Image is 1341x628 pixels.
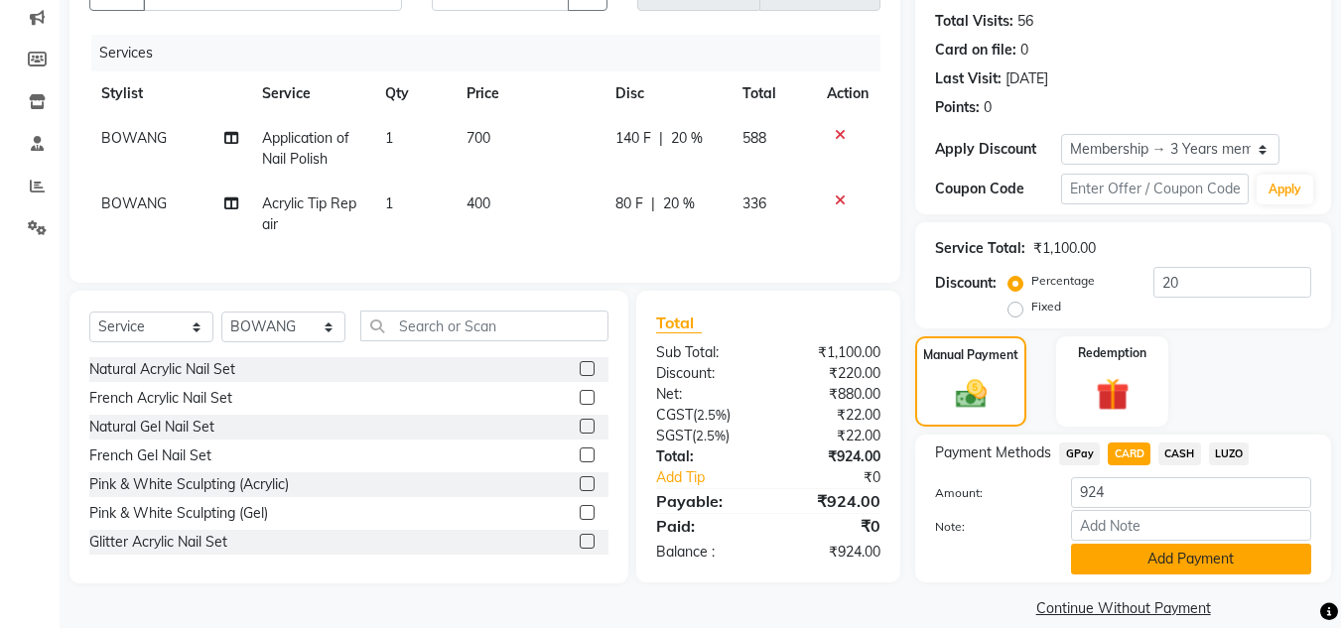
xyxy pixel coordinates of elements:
[641,426,768,446] div: ( )
[641,489,768,513] div: Payable:
[768,363,895,384] div: ₹220.00
[742,194,766,212] span: 336
[659,128,663,149] span: |
[1071,544,1311,574] button: Add Payment
[455,71,604,116] th: Price
[641,514,768,538] div: Paid:
[656,406,693,424] span: CGST
[467,194,490,212] span: 400
[641,542,768,563] div: Balance :
[1006,68,1048,89] div: [DATE]
[919,598,1327,619] a: Continue Without Payment
[1033,238,1096,259] div: ₹1,100.00
[935,442,1051,463] span: Payment Methods
[89,532,227,553] div: Glitter Acrylic Nail Set
[101,129,167,147] span: BOWANG
[935,273,997,294] div: Discount:
[250,71,372,116] th: Service
[935,139,1060,160] div: Apply Discount
[1209,442,1250,465] span: LUZO
[768,542,895,563] div: ₹924.00
[935,40,1016,61] div: Card on file:
[697,407,727,423] span: 2.5%
[790,467,896,488] div: ₹0
[1108,442,1150,465] span: CARD
[768,405,895,426] div: ₹22.00
[935,97,980,118] div: Points:
[768,446,895,467] div: ₹924.00
[768,384,895,405] div: ₹880.00
[89,474,289,495] div: Pink & White Sculpting (Acrylic)
[89,417,214,438] div: Natural Gel Nail Set
[641,405,768,426] div: ( )
[89,71,250,116] th: Stylist
[1158,442,1201,465] span: CASH
[641,446,768,467] div: Total:
[603,71,730,116] th: Disc
[651,193,655,214] span: |
[615,193,643,214] span: 80 F
[671,128,703,149] span: 20 %
[656,313,702,333] span: Total
[89,388,232,409] div: French Acrylic Nail Set
[923,346,1018,364] label: Manual Payment
[1078,344,1146,362] label: Redemption
[89,445,211,466] div: French Gel Nail Set
[91,35,895,71] div: Services
[89,359,235,380] div: Natural Acrylic Nail Set
[467,129,490,147] span: 700
[385,194,393,212] span: 1
[768,342,895,363] div: ₹1,100.00
[656,427,692,444] span: SGST
[1257,175,1313,204] button: Apply
[935,68,1002,89] div: Last Visit:
[385,129,393,147] span: 1
[1086,374,1140,415] img: _gift.svg
[935,179,1060,199] div: Coupon Code
[663,193,695,214] span: 20 %
[731,71,816,116] th: Total
[1031,298,1061,315] label: Fixed
[768,514,895,538] div: ₹0
[946,376,997,412] img: _cash.svg
[262,129,349,168] span: Application of Nail Polish
[641,363,768,384] div: Discount:
[1071,477,1311,508] input: Amount
[984,97,992,118] div: 0
[935,238,1025,259] div: Service Total:
[1061,174,1249,204] input: Enter Offer / Coupon Code
[1017,11,1033,32] div: 56
[920,518,1055,536] label: Note:
[360,311,608,341] input: Search or Scan
[768,426,895,446] div: ₹22.00
[768,489,895,513] div: ₹924.00
[742,129,766,147] span: 588
[1020,40,1028,61] div: 0
[641,467,789,488] a: Add Tip
[101,194,167,212] span: BOWANG
[920,484,1055,502] label: Amount:
[815,71,880,116] th: Action
[641,342,768,363] div: Sub Total:
[1071,510,1311,541] input: Add Note
[1031,272,1095,290] label: Percentage
[615,128,651,149] span: 140 F
[89,503,268,524] div: Pink & White Sculpting (Gel)
[373,71,455,116] th: Qty
[935,11,1013,32] div: Total Visits:
[1059,442,1100,465] span: GPay
[641,384,768,405] div: Net:
[262,194,356,233] span: Acrylic Tip Repair
[696,428,726,443] span: 2.5%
